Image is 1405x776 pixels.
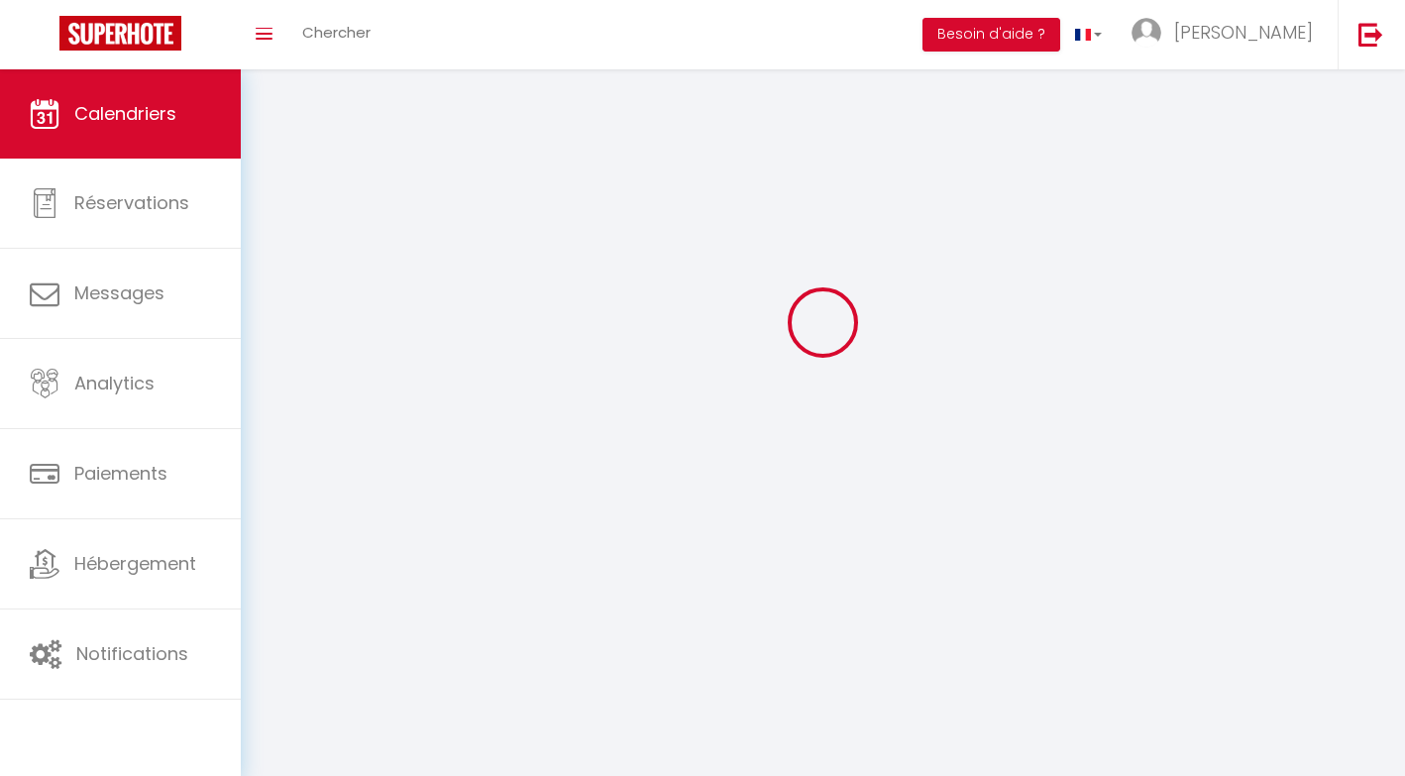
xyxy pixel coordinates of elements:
span: Analytics [74,371,155,395]
span: Paiements [74,461,167,486]
span: Messages [74,280,164,305]
button: Ouvrir le widget de chat LiveChat [16,8,75,67]
span: Calendriers [74,101,176,126]
span: [PERSON_NAME] [1174,20,1313,45]
span: Réservations [74,190,189,215]
span: Notifications [76,641,188,666]
img: Super Booking [59,16,181,51]
button: Besoin d'aide ? [922,18,1060,52]
img: logout [1358,22,1383,47]
span: Hébergement [74,551,196,576]
img: ... [1132,18,1161,48]
span: Chercher [302,22,371,43]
